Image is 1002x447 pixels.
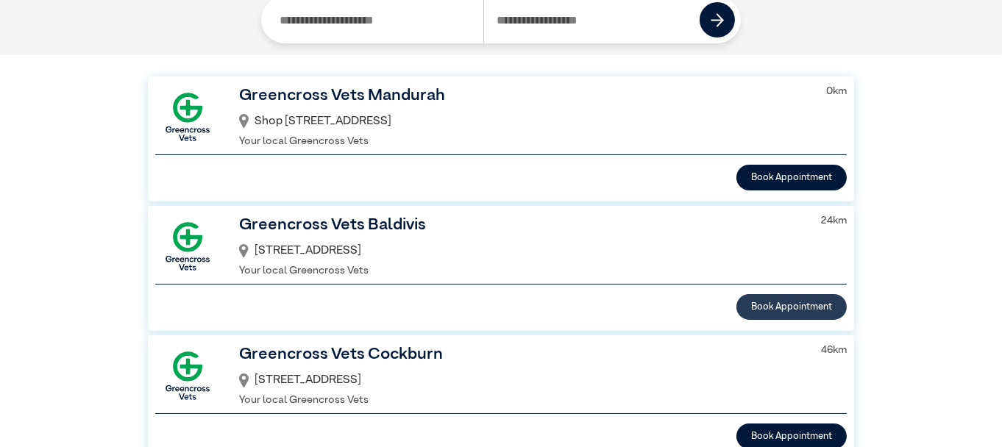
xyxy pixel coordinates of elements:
[736,294,847,320] button: Book Appointment
[239,393,803,409] p: Your local Greencross Vets
[821,213,847,229] p: 24 km
[239,134,808,150] p: Your local Greencross Vets
[239,343,803,368] h3: Greencross Vets Cockburn
[239,238,803,263] div: [STREET_ADDRESS]
[239,368,803,393] div: [STREET_ADDRESS]
[826,84,847,100] p: 0 km
[155,85,220,149] img: GX-Square.png
[736,165,847,190] button: Book Appointment
[239,263,803,279] p: Your local Greencross Vets
[239,109,808,134] div: Shop [STREET_ADDRESS]
[239,84,808,109] h3: Greencross Vets Mandurah
[711,13,725,27] img: icon-right
[155,343,220,408] img: GX-Square.png
[239,213,803,238] h3: Greencross Vets Baldivis
[155,214,220,279] img: GX-Square.png
[821,343,847,359] p: 46 km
